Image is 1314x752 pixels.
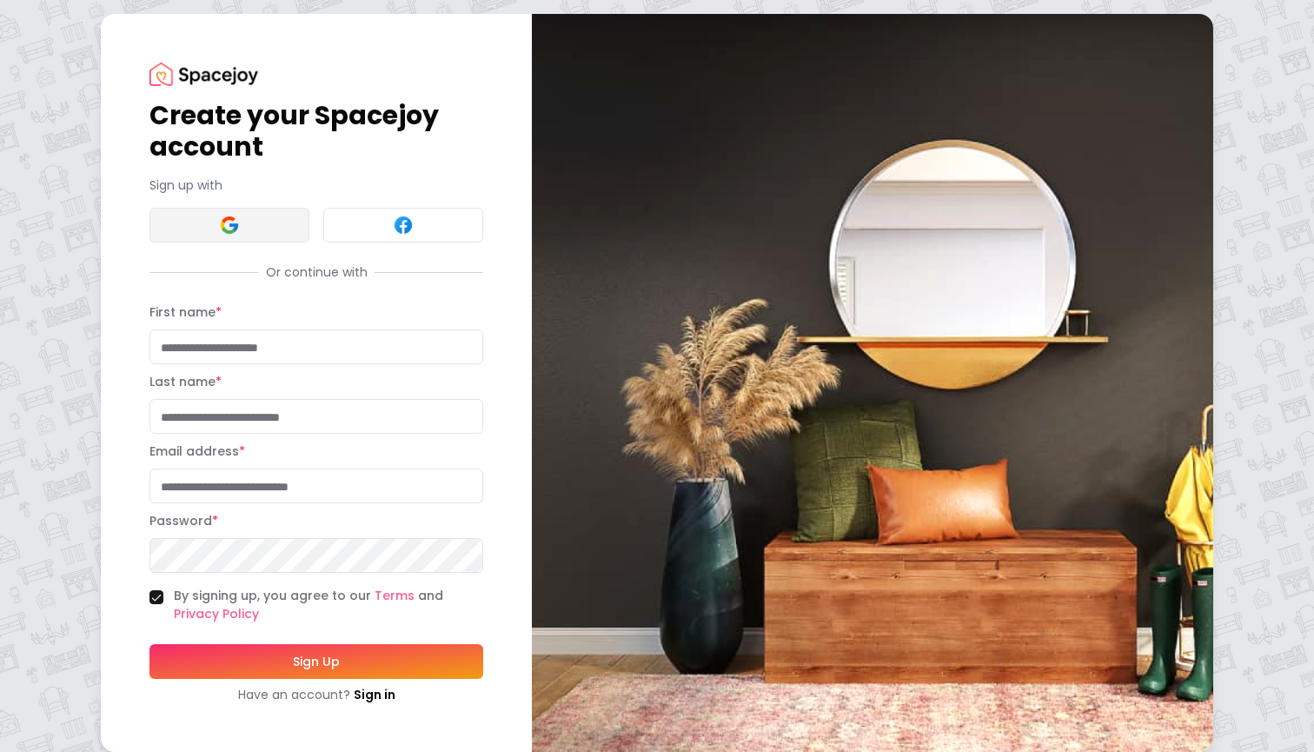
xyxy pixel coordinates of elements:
[174,605,259,622] a: Privacy Policy
[219,215,240,236] img: Google signin
[259,263,375,281] span: Or continue with
[149,443,245,460] label: Email address
[149,644,483,679] button: Sign Up
[149,176,483,194] p: Sign up with
[149,63,258,86] img: Spacejoy Logo
[149,100,483,163] h1: Create your Spacejoy account
[174,587,483,623] label: By signing up, you agree to our and
[354,686,395,703] a: Sign in
[149,373,222,390] label: Last name
[393,215,414,236] img: Facebook signin
[532,14,1213,752] img: banner
[375,587,415,604] a: Terms
[149,686,483,703] div: Have an account?
[149,303,222,321] label: First name
[149,512,218,529] label: Password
